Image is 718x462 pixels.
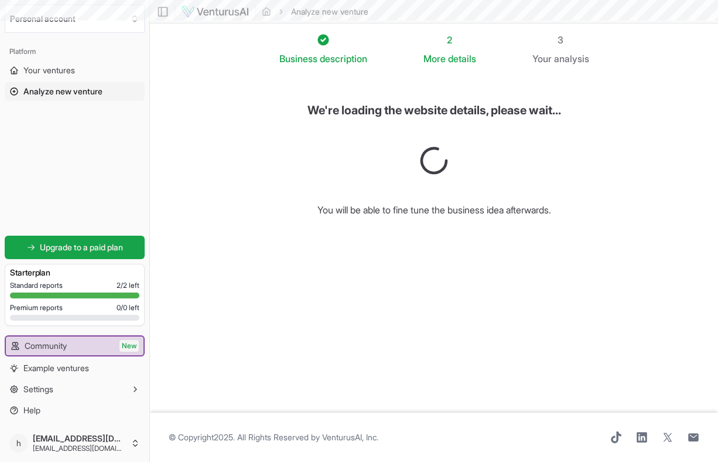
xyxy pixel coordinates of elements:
div: 2 [423,33,476,47]
span: 0 / 0 left [117,303,139,312]
span: [EMAIL_ADDRESS][DOMAIN_NAME] [33,433,126,444]
a: Analyze new venture [5,82,145,101]
span: Settings [23,383,53,395]
a: CommunityNew [6,337,143,355]
span: Community [25,340,67,352]
span: Example ventures [23,362,89,374]
span: analysis [554,53,589,64]
span: Analyze new venture [23,86,102,97]
span: details [448,53,476,64]
div: 3 [532,33,589,47]
span: Premium reports [10,303,63,312]
a: Your ventures [5,61,145,80]
a: VenturusAI, Inc [322,432,377,442]
span: New [119,340,139,352]
span: Business [279,52,317,66]
span: More [423,52,446,66]
h6: We're loading the website details, please wait... [307,102,561,118]
span: description [320,53,367,64]
span: Your ventures [23,64,75,76]
h6: You will be able to fine tune the business idea afterwards. [317,203,551,217]
span: Upgrade to a paid plan [40,242,123,253]
button: h[EMAIL_ADDRESS][DOMAIN_NAME][EMAIL_ADDRESS][DOMAIN_NAME] [5,429,145,457]
div: Platform [5,42,145,61]
a: Example ventures [5,359,145,378]
a: Help [5,401,145,420]
span: Standard reports [10,281,63,290]
span: h [9,434,28,453]
span: Help [23,405,40,416]
span: © Copyright 2025 . All Rights Reserved by . [169,432,378,443]
span: 2 / 2 left [117,281,139,290]
span: Your [532,52,552,66]
a: Upgrade to a paid plan [5,236,145,259]
h3: Starter plan [10,267,139,278]
button: Settings [5,380,145,399]
span: [EMAIL_ADDRESS][DOMAIN_NAME] [33,444,126,453]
